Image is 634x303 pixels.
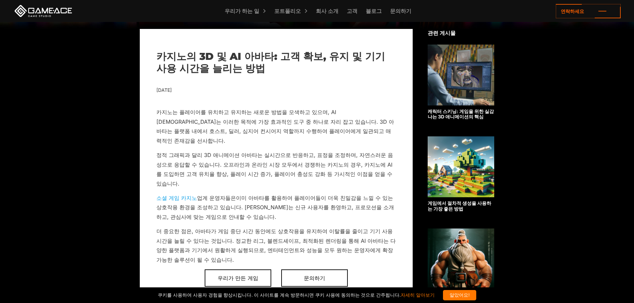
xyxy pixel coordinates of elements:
[156,50,385,75] font: 카지노의 3D 및 AI 아바타: 고객 확보, 유지 및 기기 사용 시간을 늘리는 방법
[428,136,494,212] a: 게임에서 절차적 생성을 사용하는 가장 좋은 방법
[274,8,301,14] font: 포트폴리오
[197,195,236,201] font: 업계 운영자들은
[205,269,271,287] a: 우리가 만든 게임
[156,228,396,263] font: 더 중요한 점은, 아바타가 게임 중단 시간 동안에도 상호작용을 유지하여 이탈률을 줄이고 기기 사용 시간을 늘릴 수 있다는 것입니다. 정교한 리그, 블렌드셰이프, 최적화된 렌더...
[347,8,357,14] font: 고객
[390,8,411,14] font: 문의하기
[281,269,348,287] a: 문의하기
[156,195,197,201] a: 소셜 게임 카지노
[428,136,494,197] img: 관련된
[366,8,382,14] font: 블로그
[304,275,325,281] font: 문의하기
[428,30,456,36] font: 관련 게시물
[156,152,393,187] font: 정적 그래픽과 달리 3D 애니메이션 아바타는 실시간으로 반응하고, 표정을 조정하며, 자연스러운 음성으로 응답할 수 있습니다. 오프라인과 온라인 시장 모두에서 경쟁하는 카지노의...
[401,292,435,298] a: 자세히 알아보기
[428,45,494,120] a: 캐릭터 스키닝: 게임을 위한 실감 나는 3D 애니메이션의 핵심
[428,108,494,120] font: 캐릭터 스키닝: 게임을 위한 실감 나는 3D 애니메이션의 핵심
[156,87,172,93] font: [DATE]
[225,8,259,14] font: 우리가 하는 일
[156,109,394,144] font: 카지노는 플레이어를 유치하고 유지하는 새로운 방법을 모색하고 있으며, AI [DEMOGRAPHIC_DATA]는 이러한 목적에 가장 효과적인 도구 중 하나로 자리 잡고 있습니다...
[316,8,338,14] font: 회사 소개
[218,275,258,281] font: 우리가 만든 게임
[450,292,470,298] font: 알았어요!
[556,4,621,18] a: 연락하세요
[428,45,494,105] img: 관련된
[156,195,394,220] font: 이미 아바타를 활용하여 플레이어들이 더욱 친밀감을 느낄 수 있는 상호작용 환경을 조성하고 있습니다. [PERSON_NAME]는 신규 사용자를 환영하고, 프로모션을 소개하고, ...
[158,292,401,298] font: 쿠키를 사용하여 사용자 경험을 향상시킵니다. 이 사이트를 계속 방문하시면 쿠키 사용에 동의하는 것으로 간주됩니다.
[428,228,494,289] img: 관련된
[428,200,491,212] font: 게임에서 절차적 생성을 사용하는 가장 좋은 방법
